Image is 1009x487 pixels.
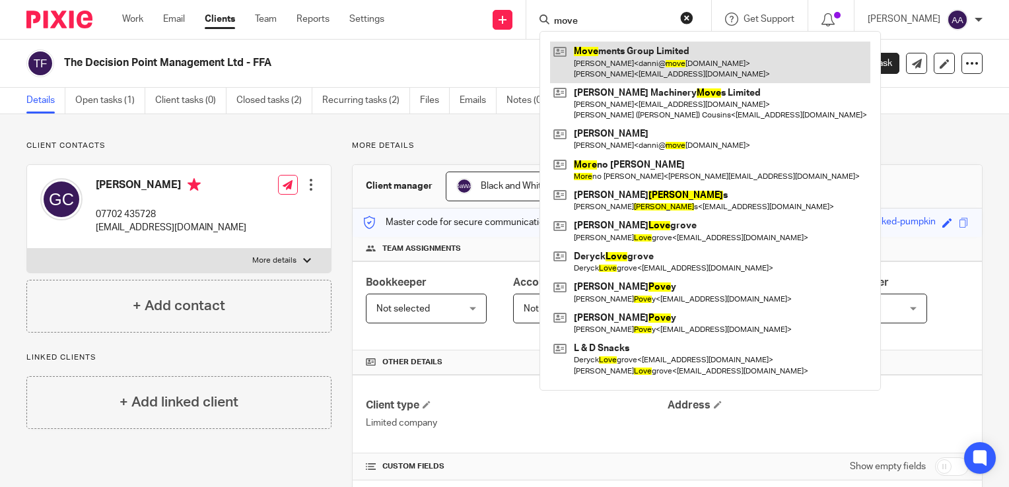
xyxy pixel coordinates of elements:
a: Client tasks (0) [155,88,226,114]
p: Linked clients [26,352,331,363]
span: Bookkeeper [366,277,427,288]
a: Open tasks (1) [75,88,145,114]
img: svg%3E [26,49,54,77]
img: svg%3E [456,178,472,194]
a: Emails [460,88,497,114]
a: Email [163,13,185,26]
i: Primary [188,178,201,191]
h4: Address [668,399,969,412]
h4: CUSTOM FIELDS [366,461,667,472]
a: Files [420,88,450,114]
h4: Client type [366,399,667,412]
p: Master code for secure communications and files [363,216,590,229]
h4: + Add linked client [120,392,238,412]
a: Notes (0) [506,88,555,114]
p: [EMAIL_ADDRESS][DOMAIN_NAME] [96,221,246,234]
span: Get Support [744,15,794,24]
a: Work [122,13,143,26]
a: Details [26,88,65,114]
h4: + Add contact [133,296,225,316]
a: Recurring tasks (2) [322,88,410,114]
p: More details [352,141,983,151]
img: svg%3E [947,9,968,30]
span: Not selected [376,304,430,313]
input: Search [553,16,672,28]
span: Other details [382,357,442,368]
h3: Client manager [366,179,433,193]
h2: The Decision Point Management Ltd - FFA [64,56,655,70]
h4: [PERSON_NAME] [96,178,246,195]
img: svg%3E [40,178,83,220]
a: Settings [349,13,384,26]
a: Closed tasks (2) [236,88,312,114]
img: Pixie [26,11,92,28]
p: More details [252,255,296,266]
p: Client contacts [26,141,331,151]
a: Team [255,13,277,26]
p: [PERSON_NAME] [868,13,940,26]
span: Black and White Accounting [481,181,597,191]
p: Limited company [366,416,667,430]
p: 07702 435728 [96,208,246,221]
span: Accounts assistant [513,277,609,288]
span: Not selected [524,304,577,313]
button: Clear [680,11,693,24]
span: Team assignments [382,243,461,254]
a: Clients [205,13,235,26]
label: Show empty fields [850,460,926,473]
a: Reports [296,13,330,26]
